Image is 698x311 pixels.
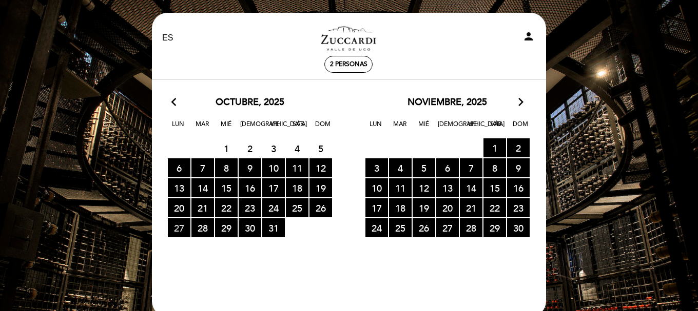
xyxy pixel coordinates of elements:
[191,178,214,197] span: 14
[168,119,188,138] span: Lun
[216,96,284,109] span: octubre, 2025
[365,158,388,177] span: 3
[389,218,412,237] span: 25
[436,178,459,197] span: 13
[436,218,459,237] span: 27
[309,178,332,197] span: 19
[507,158,530,177] span: 9
[192,119,212,138] span: Mar
[522,30,535,43] i: person
[313,119,333,138] span: Dom
[239,178,261,197] span: 16
[168,218,190,237] span: 27
[390,119,410,138] span: Mar
[284,24,413,52] a: Zuccardi Valle de Uco - Turismo
[438,119,458,138] span: [DEMOGRAPHIC_DATA]
[191,198,214,217] span: 21
[462,119,482,138] span: Vie
[483,218,506,237] span: 29
[522,30,535,46] button: person
[215,139,238,158] span: 1
[389,178,412,197] span: 11
[507,198,530,217] span: 23
[413,158,435,177] span: 5
[286,139,308,158] span: 4
[365,218,388,237] span: 24
[507,138,530,157] span: 2
[286,158,308,177] span: 11
[262,158,285,177] span: 10
[486,119,507,138] span: Sáb
[460,178,482,197] span: 14
[460,198,482,217] span: 21
[215,198,238,217] span: 22
[215,218,238,237] span: 29
[191,218,214,237] span: 28
[510,119,531,138] span: Dom
[483,198,506,217] span: 22
[262,139,285,158] span: 3
[239,158,261,177] span: 9
[286,198,308,217] span: 25
[460,158,482,177] span: 7
[215,158,238,177] span: 8
[460,218,482,237] span: 28
[389,198,412,217] span: 18
[240,119,261,138] span: [DEMOGRAPHIC_DATA]
[413,178,435,197] span: 12
[365,119,386,138] span: Lun
[365,198,388,217] span: 17
[262,198,285,217] span: 24
[168,178,190,197] span: 13
[309,158,332,177] span: 12
[507,218,530,237] span: 30
[168,198,190,217] span: 20
[239,218,261,237] span: 30
[286,178,308,197] span: 18
[216,119,237,138] span: Mié
[262,218,285,237] span: 31
[483,158,506,177] span: 8
[414,119,434,138] span: Mié
[309,139,332,158] span: 5
[264,119,285,138] span: Vie
[516,96,526,109] i: arrow_forward_ios
[413,218,435,237] span: 26
[330,60,367,68] span: 2 personas
[239,198,261,217] span: 23
[483,178,506,197] span: 15
[191,158,214,177] span: 7
[215,178,238,197] span: 15
[389,158,412,177] span: 4
[436,198,459,217] span: 20
[507,178,530,197] span: 16
[309,198,332,217] span: 26
[365,178,388,197] span: 10
[436,158,459,177] span: 6
[288,119,309,138] span: Sáb
[171,96,181,109] i: arrow_back_ios
[239,139,261,158] span: 2
[168,158,190,177] span: 6
[413,198,435,217] span: 19
[408,96,487,109] span: noviembre, 2025
[262,178,285,197] span: 17
[483,138,506,157] span: 1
